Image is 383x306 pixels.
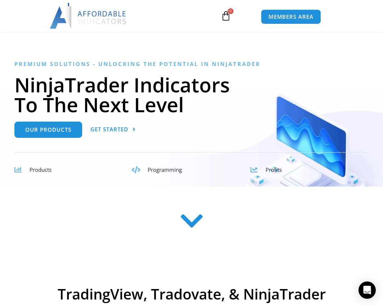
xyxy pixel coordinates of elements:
[14,61,369,67] h6: Premium Solutions - Unlocking the Potential in NinjaTrader
[228,8,233,14] span: 0
[268,14,313,19] span: MEMBERS AREA
[25,127,71,132] span: Our Products
[14,122,82,138] a: Our Products
[358,281,376,299] div: Open Intercom Messenger
[30,166,52,173] span: Products
[266,166,282,173] span: Profits
[90,127,128,132] span: Get Started
[148,166,182,173] span: Programming
[210,5,242,26] a: 0
[50,3,127,29] img: LogoAI | Affordable Indicators – NinjaTrader
[90,122,136,138] a: Get Started
[14,75,369,114] h1: NinjaTrader Indicators To The Next Level
[261,9,321,24] a: MEMBERS AREA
